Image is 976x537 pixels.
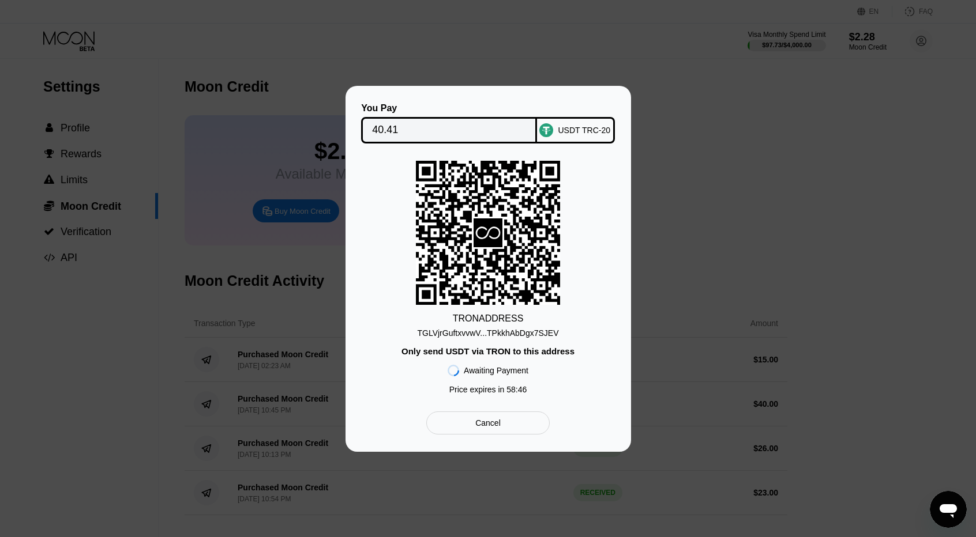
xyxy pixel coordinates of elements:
iframe: Bouton de lancement de la fenêtre de messagerie [930,491,967,528]
span: 58 : 46 [506,385,527,394]
div: USDT TRC-20 [558,126,610,135]
div: You Pay [361,103,537,114]
div: Only send USDT via TRON to this address [401,346,575,356]
div: Awaiting Payment [464,366,528,375]
div: You PayUSDT TRC-20 [363,103,614,143]
div: TRON ADDRESS [453,313,524,324]
div: Price expires in [449,385,527,394]
div: Cancel [475,418,501,428]
div: Cancel [426,411,549,434]
div: TGLVjrGuftxvvwV...TPkkhAbDgx7SJEV [417,324,558,338]
div: TGLVjrGuftxvvwV...TPkkhAbDgx7SJEV [417,328,558,338]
